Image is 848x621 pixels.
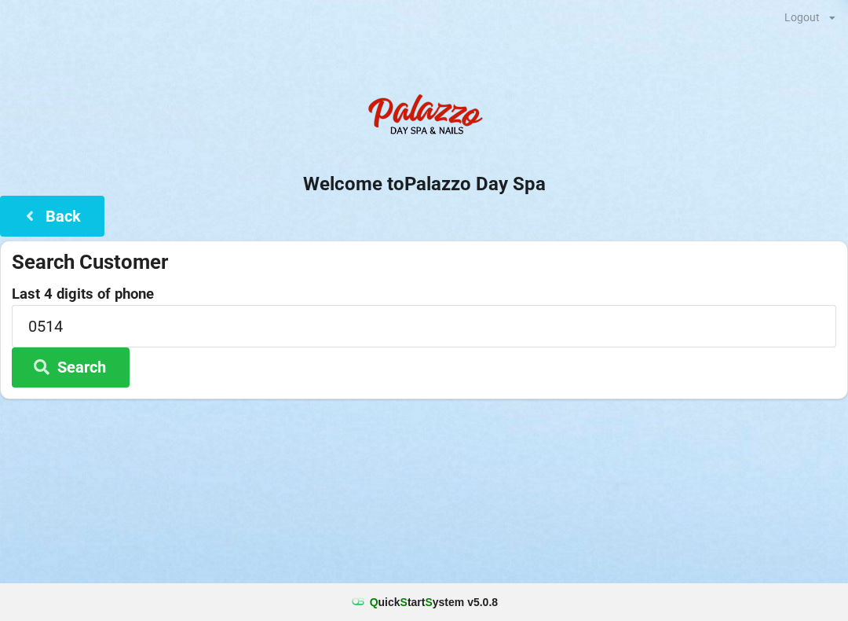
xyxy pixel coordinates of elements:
span: S [400,596,408,608]
div: Search Customer [12,249,836,275]
button: Search [12,347,130,388]
b: uick tart ystem v 5.0.8 [370,594,498,610]
span: S [425,596,432,608]
label: Last 4 digits of phone [12,286,836,302]
img: PalazzoDaySpaNails-Logo.png [361,86,487,149]
div: Logout [784,12,820,23]
input: 0000 [12,305,836,347]
span: Q [370,596,378,608]
img: favicon.ico [350,594,366,610]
